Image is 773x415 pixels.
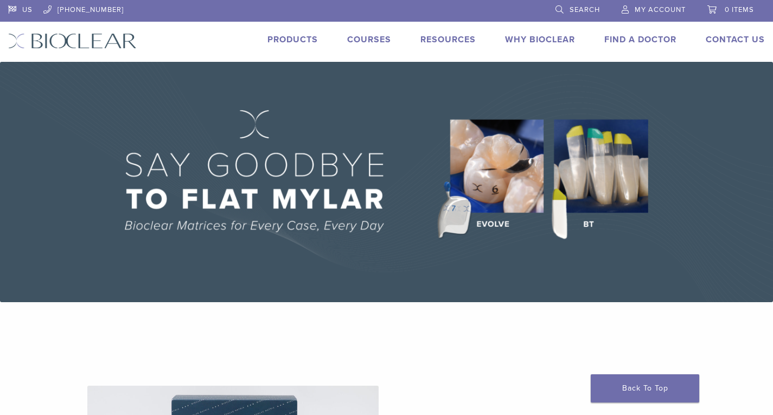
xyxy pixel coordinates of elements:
a: Find A Doctor [604,34,676,45]
a: Why Bioclear [505,34,575,45]
img: Bioclear [8,33,137,49]
span: 0 items [725,5,754,14]
a: Contact Us [706,34,765,45]
span: Search [570,5,600,14]
span: My Account [635,5,686,14]
a: Courses [347,34,391,45]
a: Products [267,34,318,45]
a: Back To Top [591,374,699,403]
a: Resources [420,34,476,45]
